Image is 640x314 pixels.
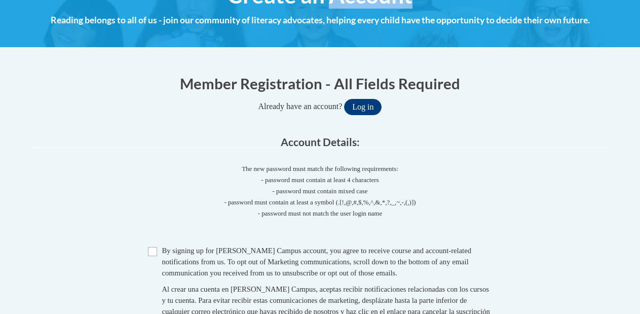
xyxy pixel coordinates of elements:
span: The new password must match the following requirements: [242,165,398,172]
span: Account Details: [281,135,360,148]
span: Already have an account? [258,102,343,111]
button: Log in [344,99,382,115]
h4: Reading belongs to all of us - join our community of literacy advocates, helping every child have... [31,14,609,27]
span: - password must contain at least 4 characters - password must contain mixed case - password must ... [31,175,609,219]
h1: Member Registration - All Fields Required [31,73,609,94]
span: By signing up for [PERSON_NAME] Campus account, you agree to receive course and account-related n... [162,247,472,277]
